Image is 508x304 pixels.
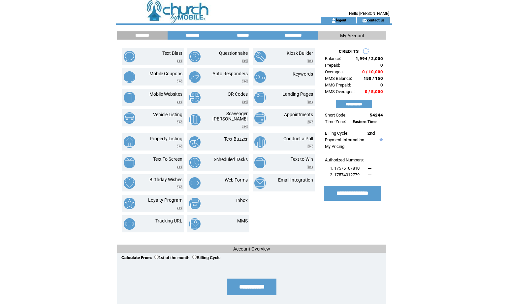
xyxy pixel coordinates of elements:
[154,255,159,259] input: 1st of the month
[162,51,182,56] a: Text Blast
[325,119,346,124] span: Time Zone:
[177,120,182,124] img: video.png
[177,59,182,63] img: video.png
[153,112,182,117] a: Vehicle Listing
[378,138,383,141] img: help.gif
[325,144,344,149] a: My Pricing
[325,131,348,136] span: Billing Cycle:
[349,11,389,16] span: Hello [PERSON_NAME]
[242,59,248,63] img: video.png
[325,69,344,74] span: Overages:
[177,186,182,189] img: video.png
[307,165,313,169] img: video.png
[307,145,313,148] img: video.png
[325,137,364,142] a: Payment Information
[325,76,352,81] span: MMS Balance:
[278,177,313,183] a: Email Integration
[330,166,360,171] span: 1. 17575107810
[365,89,383,94] span: 0 / 5,000
[192,255,197,259] input: Billing Cycle
[330,172,360,177] span: 2. 17574012779
[356,56,383,61] span: 1,994 / 2,000
[149,91,182,97] a: Mobile Websites
[367,18,385,22] a: contact us
[177,100,182,104] img: video.png
[254,92,266,103] img: landing-pages.png
[237,218,248,223] a: MMS
[254,112,266,124] img: appointments.png
[282,91,313,97] a: Landing Pages
[362,69,383,74] span: 0 / 10,000
[228,91,248,97] a: QR Codes
[150,136,182,141] a: Property Listing
[214,157,248,162] a: Scheduled Tasks
[124,157,135,168] img: text-to-screen.png
[370,113,383,118] span: 54244
[149,177,182,182] a: Birthday Wishes
[189,198,201,209] img: inbox.png
[189,157,201,168] img: scheduled-tasks.png
[242,80,248,83] img: video.png
[177,80,182,83] img: video.png
[291,156,313,162] a: Text to Win
[124,51,135,62] img: text-blast.png
[367,131,375,136] span: 2nd
[189,177,201,189] img: web-forms.png
[124,136,135,148] img: property-listing.png
[225,177,248,183] a: Web Forms
[212,71,248,76] a: Auto Responders
[153,156,182,162] a: Text To Screen
[242,100,248,104] img: video.png
[224,136,248,142] a: Text Buzzer
[284,112,313,117] a: Appointments
[189,51,201,62] img: questionnaire.png
[177,165,182,169] img: video.png
[287,51,313,56] a: Kiosk Builder
[233,246,270,252] span: Account Overview
[325,157,364,162] span: Authorized Numbers:
[124,198,135,209] img: loyalty-program.png
[325,113,346,118] span: Short Code:
[254,157,266,168] img: text-to-win.png
[121,255,152,260] span: Calculate From:
[189,71,201,83] img: auto-responders.png
[254,177,266,189] img: email-integration.png
[380,83,383,87] span: 0
[353,119,377,124] span: Eastern Time
[283,136,313,141] a: Conduct a Poll
[307,120,313,124] img: video.png
[364,76,383,81] span: 150 / 150
[212,111,248,121] a: Scavenger [PERSON_NAME]
[254,51,266,62] img: kiosk-builder.png
[124,92,135,103] img: mobile-websites.png
[177,206,182,210] img: video.png
[189,92,201,103] img: qr-codes.png
[331,18,336,23] img: account_icon.gif
[219,51,248,56] a: Questionnaire
[325,83,351,87] span: MMS Prepaid:
[148,197,182,203] a: Loyalty Program
[124,112,135,124] img: vehicle-listing.png
[192,255,220,260] label: Billing Cycle
[189,218,201,230] img: mms.png
[124,177,135,189] img: birthday-wishes.png
[325,56,341,61] span: Balance:
[254,71,266,83] img: keywords.png
[336,18,346,22] a: logout
[340,33,365,38] span: My Account
[236,198,248,203] a: Inbox
[189,136,201,148] img: text-buzzer.png
[325,63,340,68] span: Prepaid:
[149,71,182,76] a: Mobile Coupons
[124,218,135,230] img: tracking-url.png
[189,114,201,125] img: scavenger-hunt.png
[362,18,367,23] img: contact_us_icon.gif
[155,218,182,223] a: Tracking URL
[307,100,313,104] img: video.png
[307,59,313,63] img: video.png
[177,145,182,148] img: video.png
[154,255,189,260] label: 1st of the month
[325,89,355,94] span: MMS Overages:
[339,49,359,54] span: CREDITS
[293,71,313,77] a: Keywords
